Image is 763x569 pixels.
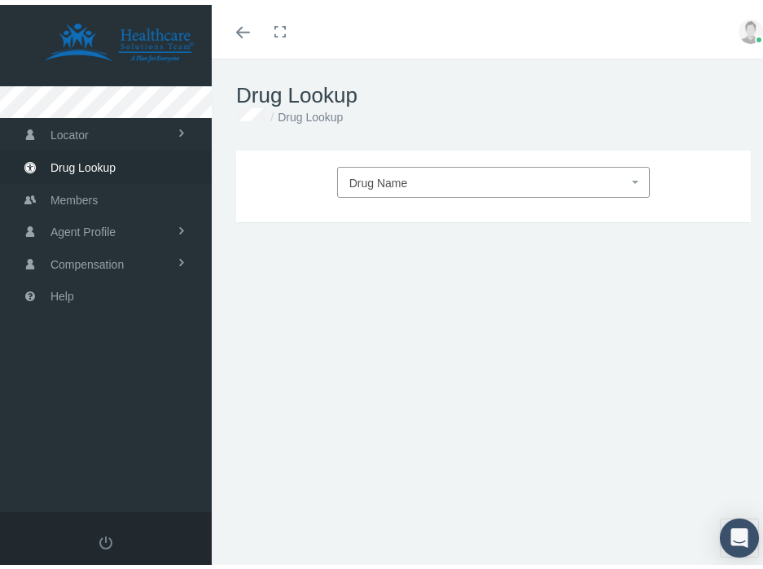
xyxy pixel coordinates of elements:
[50,212,116,243] span: Agent Profile
[50,147,116,178] span: Drug Lookup
[739,15,763,39] img: user-placeholder.jpg
[50,276,74,307] span: Help
[720,514,759,553] div: Open Intercom Messenger
[349,172,408,185] span: Drug Name
[266,103,343,121] li: Drug Lookup
[21,18,217,59] img: HEALTHCARE SOLUTIONS TEAM, LLC
[236,78,751,103] h1: Drug Lookup
[50,244,124,275] span: Compensation
[50,115,89,146] span: Locator
[50,180,98,211] span: Members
